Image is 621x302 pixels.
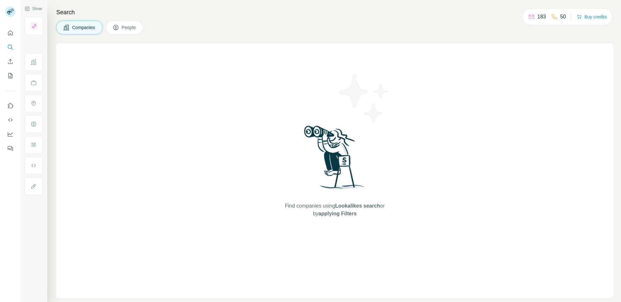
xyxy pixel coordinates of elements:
[537,13,546,21] p: 183
[5,114,16,126] button: Use Surfe API
[577,12,607,21] button: Buy credits
[5,143,16,154] button: Feedback
[5,56,16,67] button: Enrich CSV
[5,27,16,39] button: Quick start
[56,8,613,17] h4: Search
[318,211,356,216] span: applying Filters
[5,100,16,112] button: Use Surfe on LinkedIn
[335,69,393,127] img: Surfe Illustration - Stars
[5,70,16,81] button: My lists
[301,124,368,196] img: Surfe Illustration - Woman searching with binoculars
[5,128,16,140] button: Dashboard
[20,4,47,14] button: Show
[335,203,380,209] span: Lookalikes search
[72,24,96,31] span: Companies
[560,13,566,21] p: 50
[283,202,387,218] span: Find companies using or by
[122,24,136,31] span: People
[5,41,16,53] button: Search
